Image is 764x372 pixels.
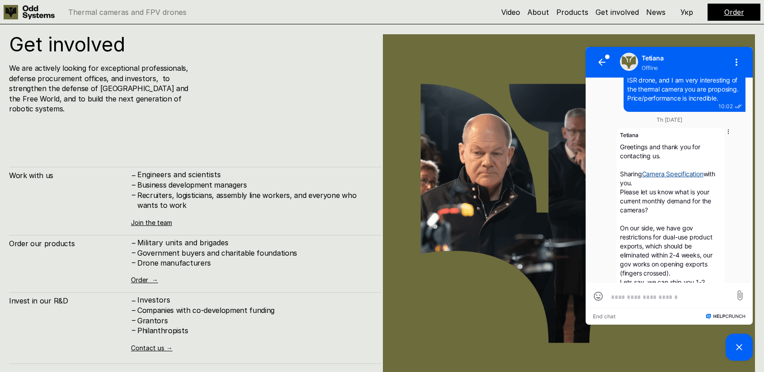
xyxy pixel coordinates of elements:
[132,179,135,189] h4: –
[132,315,135,325] h4: –
[131,219,172,226] a: Join the team
[137,190,372,211] h4: Recruiters, logisticians, assembly line workers, and everyone who wants to work
[137,239,372,247] p: Military units and brigades
[137,180,372,190] h4: Business development managers
[132,238,135,248] h4: –
[9,63,191,114] h4: We are actively looking for exceptional professionals, defense procurement offices, and investors...
[137,316,372,326] h4: Grantors
[132,295,135,305] h4: –
[137,248,372,258] h4: Government buyers and charitable foundations
[646,8,666,17] a: News
[501,8,520,17] a: Video
[137,296,372,304] p: Investors
[9,239,131,248] h4: Order our products
[9,296,131,306] h4: Invest in our R&D
[9,170,131,180] h4: Work with us
[724,8,744,17] a: Order
[596,8,639,17] a: Get involved
[132,248,135,257] h4: –
[527,8,549,17] a: About
[583,45,755,363] iframe: HelpCrunch
[132,257,135,267] h4: –
[132,325,135,335] h4: –
[137,326,372,335] h4: Philanthropists
[137,305,372,315] h4: Companies with co-development funding
[132,190,135,200] h4: –
[137,258,372,268] h4: Drone manufacturers
[132,305,135,315] h4: –
[131,276,158,284] a: Order →
[68,9,186,16] p: Thermal cameras and FPV drones
[137,170,372,179] p: Engineers and scientists
[556,8,588,17] a: Products
[680,9,693,16] p: Укр
[9,34,281,54] h1: Get involved
[131,344,172,352] a: Contact us →
[132,170,135,180] h4: –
